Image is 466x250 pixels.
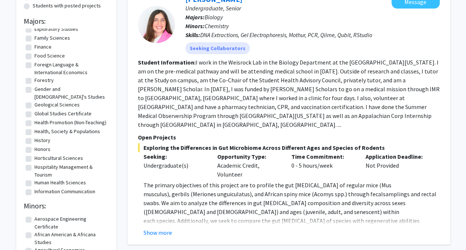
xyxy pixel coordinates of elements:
[34,76,54,84] label: Forestry
[185,42,250,54] mat-chip: Seeking Collaborators
[34,52,65,60] label: Food Science
[205,13,223,21] span: Biology
[34,61,107,76] label: Foreign Language & International Economics
[138,59,440,128] fg-read-more: I work in the Weisrock Lab in the Biology Department at the [GEOGRAPHIC_DATA][US_STATE]. I am on ...
[291,152,354,161] p: Time Commitment:
[212,152,286,179] div: Academic Credit, Volunteer
[185,4,241,12] span: Undergraduate, Senior
[185,22,205,30] b: Minors:
[143,190,440,216] p: musculus), gerbils (Meriones unguiculatus), and African spiny mice (Acomys spp.) through fecalsam...
[34,110,92,118] label: Global Studies Certificate
[360,152,434,179] div: Not Provided
[34,179,86,187] label: Human Health Sciences
[185,31,200,39] b: Skills:
[34,34,70,42] label: Family Sciences
[34,136,50,144] label: History
[138,134,176,141] span: Open Projects
[138,59,196,66] b: Student Information:
[34,25,78,33] label: Exploratory Studies
[286,152,360,179] div: 0 - 5 hours/week
[138,143,440,152] span: Exploring the Differences in Gut Microbiome Across Different Ages and Species of Rodents
[34,154,83,162] label: Horticultural Sciences
[143,161,206,170] div: Undergraduate(s)
[143,152,206,161] p: Seeking:
[34,128,100,135] label: Health, Society & Populations
[33,2,101,10] label: Students with posted projects
[34,215,107,231] label: Aerospace Engineering Certificate
[34,119,106,126] label: Health Promotion (Non-Teaching)
[34,43,52,51] label: Finance
[34,145,50,153] label: Honors
[205,22,229,30] span: Chemistry
[217,152,280,161] p: Opportunity Type:
[34,188,107,203] label: Information Communication Technology (ICT)
[143,181,440,190] p: The primary objectives of this project are to profile the gut [MEDICAL_DATA] of regular mice (Mus
[34,163,107,179] label: Hospitality Management & Tourism
[200,31,372,39] span: DNA Extractions, Gel Electrophoresis, Mothur, PCR, Qiime, Qubit, RStudio
[34,231,107,246] label: African American & Africana Studies
[6,217,32,244] iframe: Chat
[24,17,109,26] h2: Majors:
[143,228,172,237] button: Show more
[24,201,109,210] h2: Minors:
[185,13,205,21] b: Majors:
[34,101,80,109] label: Geological Sciences
[366,152,429,161] p: Application Deadline:
[34,85,107,101] label: Gender and [DEMOGRAPHIC_DATA]'s Studies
